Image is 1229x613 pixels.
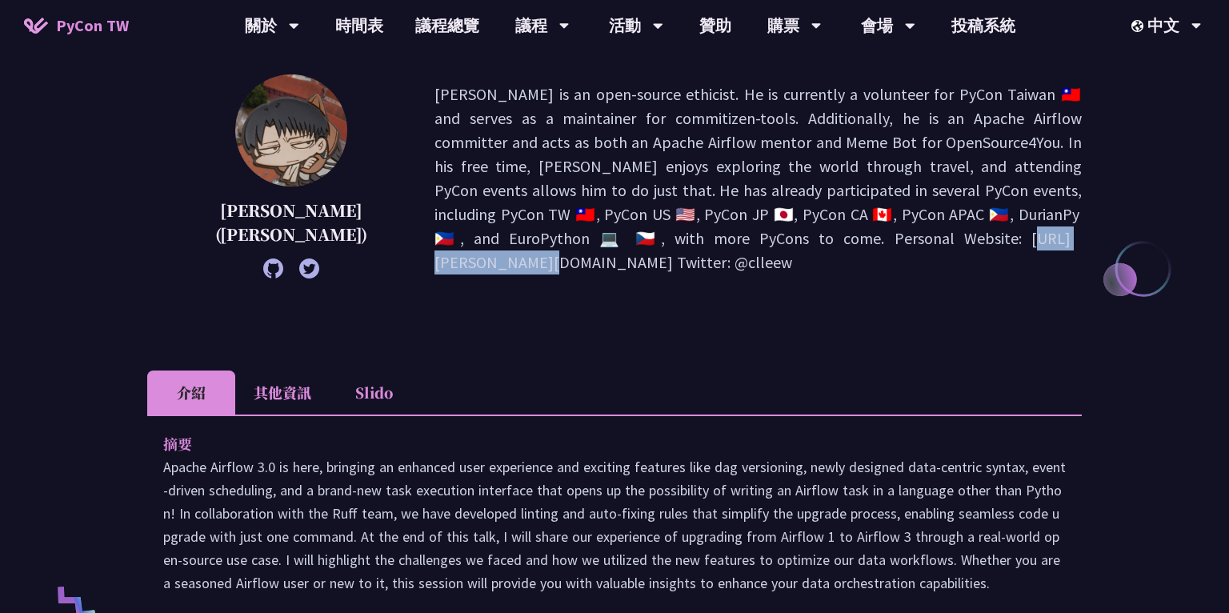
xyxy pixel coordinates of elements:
p: 摘要 [163,432,1034,455]
span: PyCon TW [56,14,129,38]
li: 其他資訊 [235,371,330,415]
a: PyCon TW [8,6,145,46]
img: Locale Icon [1131,20,1147,32]
p: Apache Airflow 3.0 is here, bringing an enhanced user experience and exciting features like dag v... [163,455,1066,595]
img: Home icon of PyCon TW 2025 [24,18,48,34]
li: Slido [330,371,418,415]
img: 李唯 (Wei Lee) [235,74,347,186]
li: 介紹 [147,371,235,415]
p: [PERSON_NAME] is an open-source ethicist. He is currently a volunteer for PyCon Taiwan 🇹🇼 and ser... [434,82,1082,274]
p: [PERSON_NAME] ([PERSON_NAME]) [187,198,394,246]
